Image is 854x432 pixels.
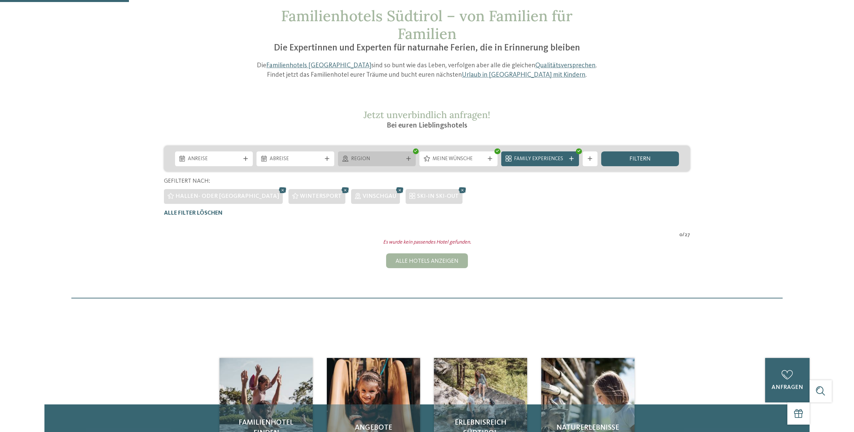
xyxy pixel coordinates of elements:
[164,210,223,216] span: Alle Filter löschen
[765,358,810,402] a: anfragen
[274,43,580,53] span: Die Expertinnen und Experten für naturnahe Ferien, die in Erinnerung bleiben
[682,231,685,239] span: /
[363,193,396,199] span: Vinschgau
[386,253,468,268] div: Alle Hotels anzeigen
[387,122,467,129] span: Bei euren Lieblingshotels
[685,231,690,239] span: 27
[281,6,573,43] span: Familienhotels Südtirol – von Familien für Familien
[158,239,695,246] div: Es wurde kein passendes Hotel gefunden.
[772,385,803,390] span: anfragen
[164,178,210,184] span: Gefiltert nach:
[433,155,484,163] span: Meine Wünsche
[188,155,240,163] span: Anreise
[679,231,682,239] span: 0
[270,155,321,163] span: Abreise
[300,193,342,199] span: Wintersport
[266,62,371,69] a: Familienhotels [GEOGRAPHIC_DATA]
[251,61,603,80] p: Die sind so bunt wie das Leben, verfolgen aber alle die gleichen . Findet jetzt das Familienhotel...
[535,62,595,69] a: Qualitätsversprechen
[175,193,279,199] span: Hallen- oder [GEOGRAPHIC_DATA]
[364,109,490,121] span: Jetzt unverbindlich anfragen!
[514,155,566,163] span: Family Experiences
[629,156,651,162] span: filtern
[351,155,403,163] span: Region
[417,193,459,199] span: SKI-IN SKI-OUT
[462,72,585,78] a: Urlaub in [GEOGRAPHIC_DATA] mit Kindern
